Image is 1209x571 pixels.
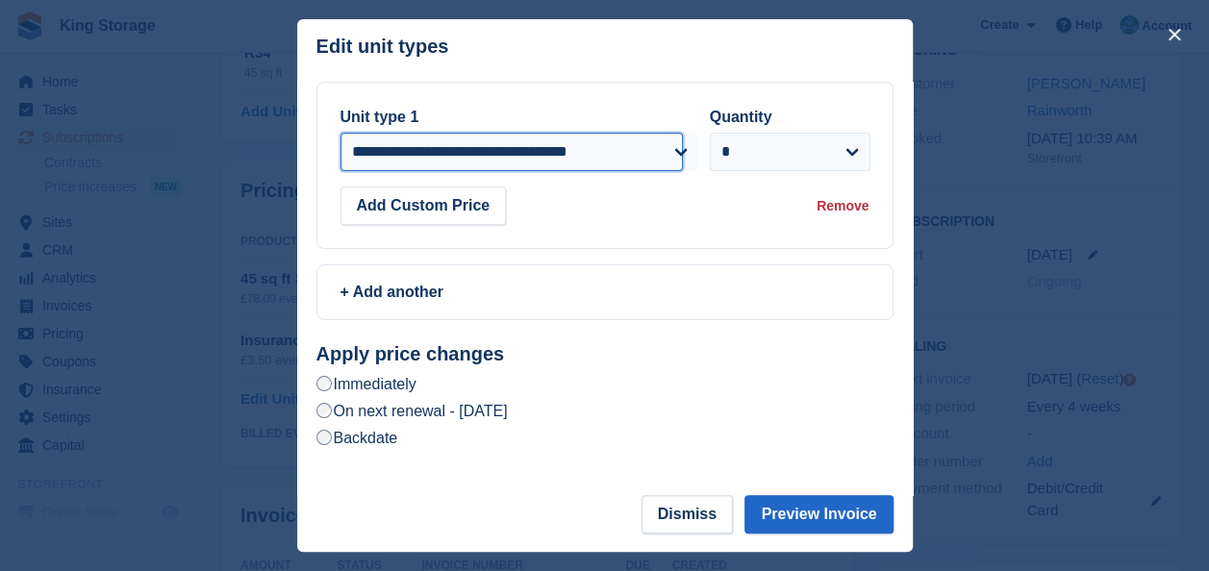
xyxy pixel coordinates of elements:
[340,281,869,304] div: + Add another
[316,343,505,364] strong: Apply price changes
[710,109,772,125] label: Quantity
[316,401,508,421] label: On next renewal - [DATE]
[316,428,398,448] label: Backdate
[316,264,894,320] a: + Add another
[316,376,332,391] input: Immediately
[340,186,507,225] button: Add Custom Price
[817,196,869,216] div: Remove
[316,403,332,418] input: On next renewal - [DATE]
[642,495,733,534] button: Dismiss
[316,430,332,445] input: Backdate
[340,109,419,125] label: Unit type 1
[316,36,449,58] p: Edit unit types
[744,495,893,534] button: Preview Invoice
[1159,19,1190,50] button: close
[316,374,416,394] label: Immediately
